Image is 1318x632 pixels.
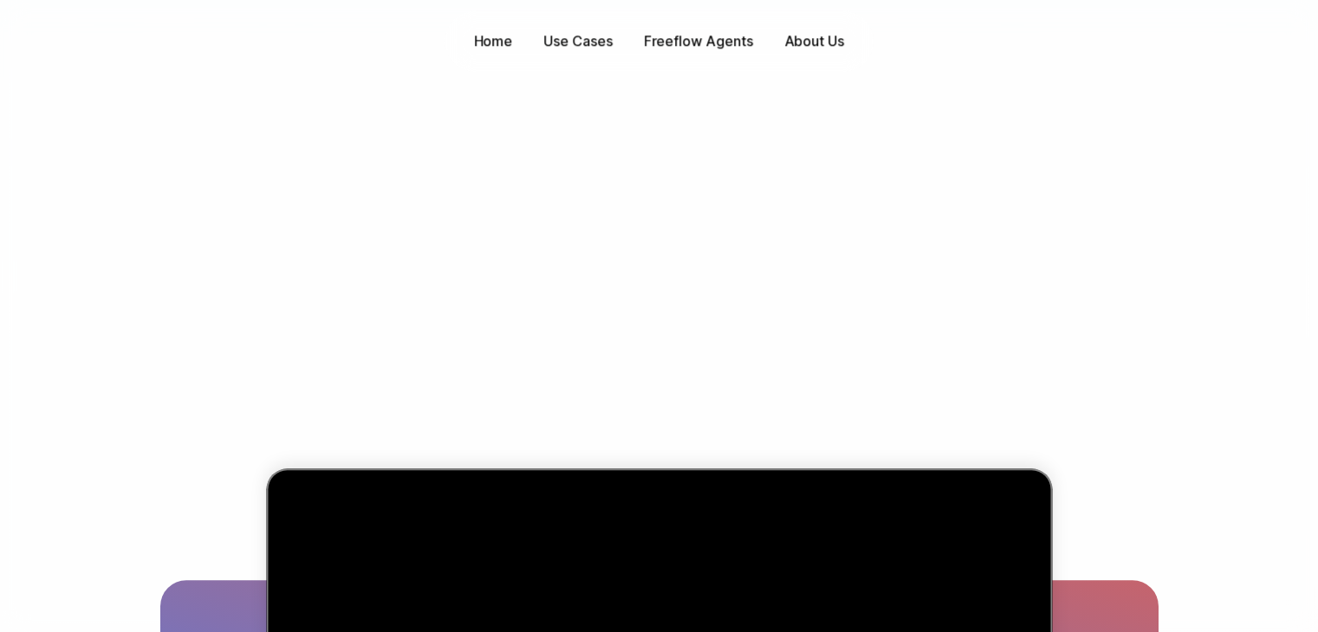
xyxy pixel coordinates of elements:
[784,31,844,51] p: About Us
[474,31,513,51] p: Home
[644,31,753,51] p: Freeflow Agents
[635,28,762,55] a: Freeflow Agents
[544,31,613,51] p: Use Cases
[776,28,853,55] a: About Us
[536,28,621,55] button: Use Cases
